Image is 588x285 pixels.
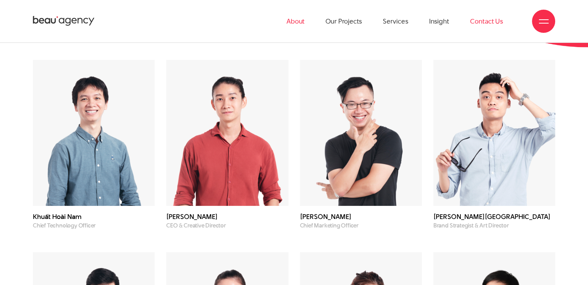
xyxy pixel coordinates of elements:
[433,214,555,220] h3: [PERSON_NAME][GEOGRAPHIC_DATA]
[433,222,555,229] p: Brand Strategist & Art Director
[166,214,288,220] h3: [PERSON_NAME]
[33,214,155,220] h3: Khuất Hoài Nam
[166,60,288,206] img: Phạm Hoàng Hà
[166,222,288,229] p: CEO & Creative Director
[300,214,422,220] h3: [PERSON_NAME]
[33,222,155,229] p: Chief Technology Officer
[33,60,155,206] img: Khuất Hoài Nam
[300,222,422,229] p: Chief Marketing Officer
[300,60,422,206] img: Nguyễn Cường Bách
[433,60,555,206] img: Đào Hải Sơn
